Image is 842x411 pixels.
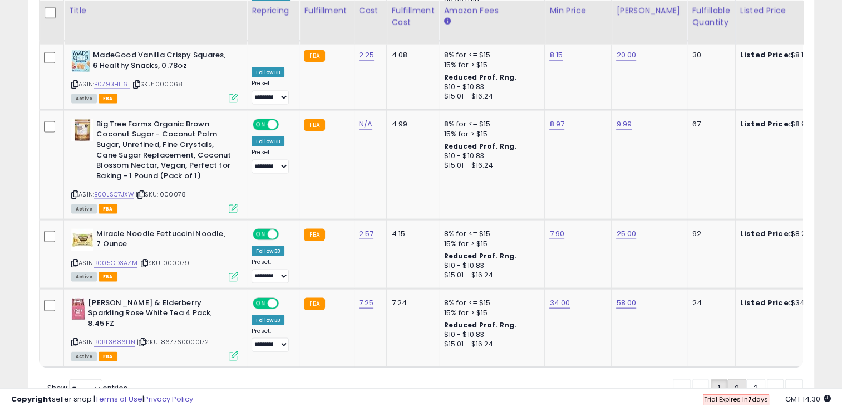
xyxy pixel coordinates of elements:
[616,50,636,61] a: 20.00
[144,394,193,404] a: Privacy Policy
[252,5,294,17] div: Repricing
[444,161,536,170] div: $15.01 - $16.24
[444,239,536,249] div: 15% for > $15
[740,298,833,308] div: $34.00
[444,141,516,151] b: Reduced Prof. Rng.
[254,229,268,239] span: ON
[94,337,135,347] a: B0BL3686HN
[71,119,238,212] div: ASIN:
[444,5,540,17] div: Amazon Fees
[93,50,228,74] b: MadeGood Vanilla Crispy Squares, 6 Healthy Snacks, 0.78oz
[96,119,232,184] b: Big Tree Farms Organic Brown Coconut Sugar - Coconut Palm Sugar, Unrefined, Fine Crystals, Cane S...
[391,50,430,60] div: 4.08
[252,315,284,325] div: Follow BB
[277,299,295,308] span: OFF
[785,394,831,404] span: 2025-08-17 14:30 GMT
[71,229,93,251] img: 41sIc1WqP+L._SL40_.jpg
[99,352,117,361] span: FBA
[304,229,324,241] small: FBA
[304,298,324,310] small: FBA
[94,190,134,199] a: B00JSC7JXW
[444,129,536,139] div: 15% for > $15
[71,298,85,320] img: 41WA+4WS9kL._SL40_.jpg
[444,229,536,239] div: 8% for <= $15
[252,80,290,105] div: Preset:
[444,72,516,82] b: Reduced Prof. Rng.
[692,298,726,308] div: 24
[139,258,189,267] span: | SKU: 000079
[99,204,117,214] span: FBA
[616,228,636,239] a: 25.00
[444,340,536,349] div: $15.01 - $16.24
[549,5,607,17] div: Min Price
[71,204,97,214] span: All listings currently available for purchase on Amazon
[444,17,450,27] small: Amazon Fees.
[71,50,238,102] div: ASIN:
[137,337,209,346] span: | SKU: 867760000172
[11,394,193,405] div: seller snap | |
[252,246,284,256] div: Follow BB
[304,50,324,62] small: FBA
[746,379,765,398] a: 3
[692,50,726,60] div: 30
[444,330,536,340] div: $10 - $10.83
[444,82,536,92] div: $10 - $10.83
[692,229,726,239] div: 92
[71,272,97,282] span: All listings currently available for purchase on Amazon
[94,80,130,89] a: B0793HL161
[444,50,536,60] div: 8% for <= $15
[252,149,290,174] div: Preset:
[252,67,284,77] div: Follow BB
[277,229,295,239] span: OFF
[616,5,682,17] div: [PERSON_NAME]
[549,119,564,130] a: 8.97
[740,5,836,17] div: Listed Price
[71,229,238,281] div: ASIN:
[96,229,232,252] b: Miracle Noodle Fettuccini Noodle, 7 Ounce
[444,151,536,161] div: $10 - $10.83
[304,119,324,131] small: FBA
[774,383,776,394] span: ›
[444,251,516,261] b: Reduced Prof. Rng.
[252,136,284,146] div: Follow BB
[692,5,730,28] div: Fulfillable Quantity
[391,229,430,239] div: 4.15
[71,352,97,361] span: All listings currently available for purchase on Amazon
[740,119,833,129] div: $8.97
[252,258,290,283] div: Preset:
[99,94,117,104] span: FBA
[131,80,183,89] span: | SKU: 000068
[748,395,752,404] b: 7
[68,5,242,17] div: Title
[391,119,430,129] div: 4.99
[359,228,374,239] a: 2.57
[616,297,636,309] a: 58.00
[740,297,791,308] b: Listed Price:
[254,120,268,129] span: ON
[47,383,127,393] span: Show: entries
[94,258,137,268] a: B005CD3AZM
[391,298,430,308] div: 7.24
[740,119,791,129] b: Listed Price:
[359,297,374,309] a: 7.25
[616,119,632,130] a: 9.99
[71,50,90,72] img: 61KScibsACL._SL40_.jpg
[359,119,372,130] a: N/A
[71,119,93,141] img: 51ZvGtADcSL._SL40_.jpg
[444,119,536,129] div: 8% for <= $15
[549,50,563,61] a: 8.15
[304,5,349,17] div: Fulfillment
[549,228,564,239] a: 7.90
[444,308,536,318] div: 15% for > $15
[444,271,536,280] div: $15.01 - $16.24
[444,261,536,271] div: $10 - $10.83
[95,394,142,404] a: Terms of Use
[71,94,97,104] span: All listings currently available for purchase on Amazon
[740,228,791,239] b: Listed Price:
[740,229,833,239] div: $8.22
[254,299,268,308] span: ON
[727,379,746,398] a: 2
[71,298,238,360] div: ASIN:
[359,50,375,61] a: 2.25
[88,298,223,332] b: [PERSON_NAME] & Elderberry Sparkling Rose White Tea 4 Pack, 8.45 FZ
